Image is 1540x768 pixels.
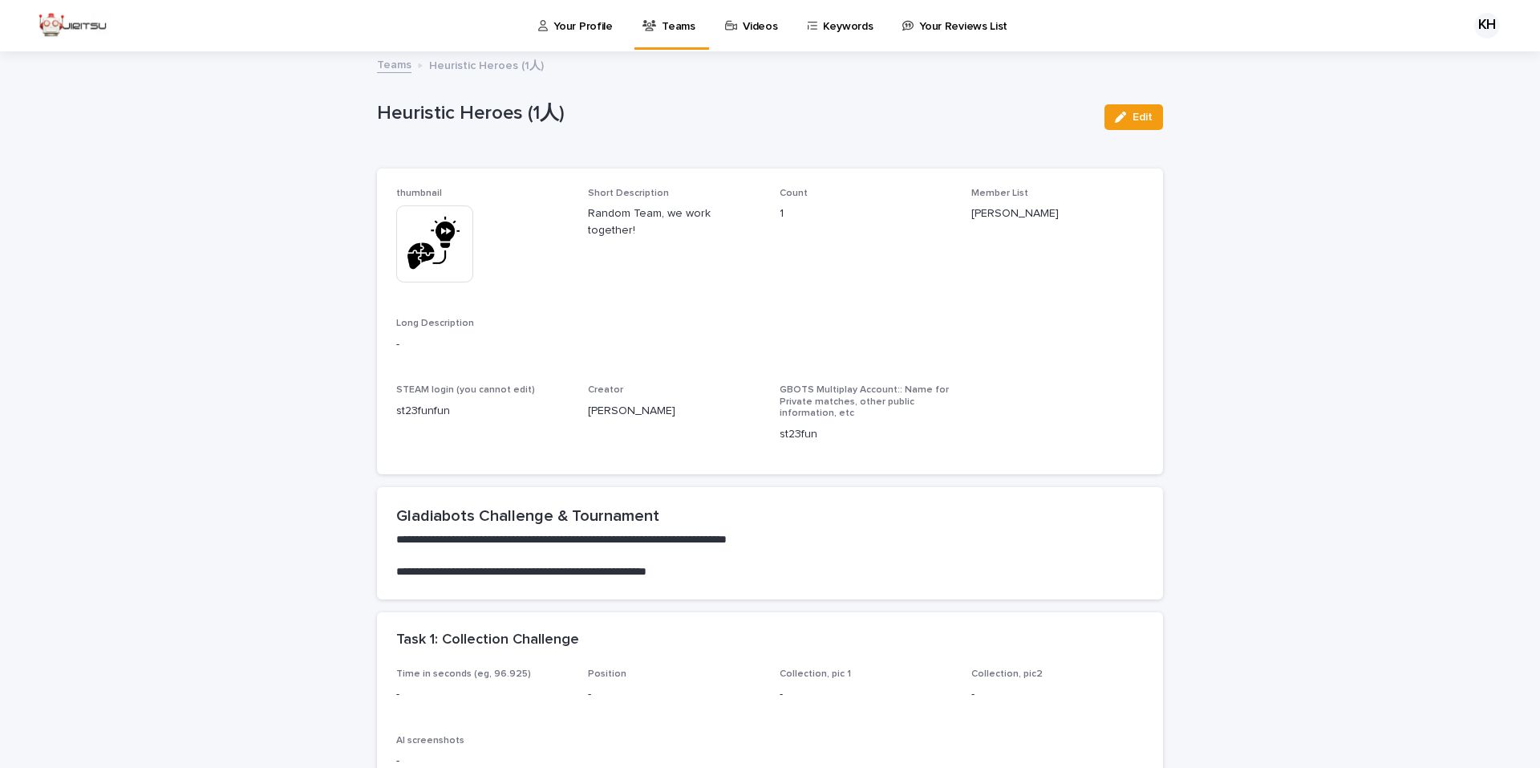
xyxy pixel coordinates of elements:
button: Edit [1104,104,1163,130]
span: Position [588,669,626,679]
p: - [396,686,569,703]
span: Member List [971,189,1028,198]
p: st23fun [780,426,952,443]
p: - [780,686,952,703]
span: Creator [588,385,623,395]
p: - [971,686,1144,703]
h2: Gladiabots Challenge & Tournament [396,506,1144,526]
span: Count [780,189,808,198]
a: Teams [377,55,411,73]
span: Collection, pic 1 [780,669,851,679]
span: Short Description [588,189,669,198]
p: Heuristic Heroes (1人) [429,55,544,73]
p: - [396,336,1144,353]
h2: Task 1: Collection Challenge [396,632,579,649]
span: GBOTS Multiplay Account:: Name for Private matches, other public information, etc [780,385,949,418]
span: STEAM login (you cannot edit) [396,385,535,395]
p: 1 [780,205,952,222]
span: Long Description [396,319,474,328]
p: - [588,686,760,703]
span: thumbnail [396,189,442,198]
span: AI screenshots [396,736,464,746]
p: Random Team, we work together! [588,205,760,239]
p: st23funfun [396,403,569,420]
div: KH [1474,13,1500,39]
img: ENLajVyORScfhjqXUiOm [32,10,111,42]
p: [PERSON_NAME] [971,205,1144,222]
span: Collection, pic2 [971,669,1043,679]
p: Heuristic Heroes (1人) [377,102,1092,125]
span: Time in seconds (eg, 96.925) [396,669,531,679]
span: Edit [1133,112,1153,123]
p: [PERSON_NAME] [588,403,760,420]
